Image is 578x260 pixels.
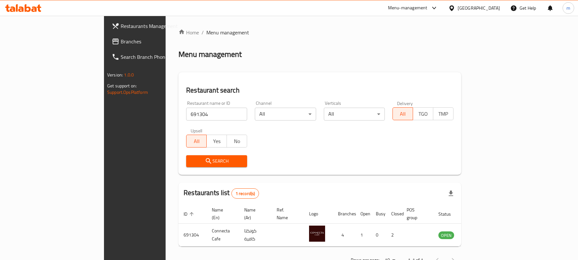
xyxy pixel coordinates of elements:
[277,206,296,221] span: Ref. Name
[206,135,227,148] button: Yes
[232,191,259,197] span: 1 record(s)
[333,204,355,224] th: Branches
[124,71,134,79] span: 1.0.0
[438,232,454,239] span: OPEN
[433,107,453,120] button: TMP
[324,108,385,121] div: All
[107,34,201,49] a: Branches
[107,82,137,90] span: Get support on:
[255,108,316,121] div: All
[229,137,245,146] span: No
[191,128,203,133] label: Upsell
[178,49,242,59] h2: Menu management
[371,224,386,247] td: 0
[333,224,355,247] td: 4
[227,135,247,148] button: No
[397,101,413,105] label: Delivery
[231,188,259,199] div: Total records count
[395,109,410,119] span: All
[438,231,454,239] div: OPEN
[107,18,201,34] a: Restaurants Management
[416,109,431,119] span: TGO
[107,88,148,96] a: Support.OpsPlatform
[202,29,204,36] li: /
[107,71,123,79] span: Version:
[186,155,247,167] button: Search
[186,85,453,95] h2: Restaurant search
[178,204,489,247] table: enhanced table
[458,4,500,12] div: [GEOGRAPHIC_DATA]
[371,204,386,224] th: Busy
[209,137,224,146] span: Yes
[186,108,247,121] input: Search for restaurant name or ID..
[121,22,195,30] span: Restaurants Management
[191,157,242,165] span: Search
[178,29,461,36] nav: breadcrumb
[355,224,371,247] td: 1
[244,206,264,221] span: Name (Ar)
[212,206,231,221] span: Name (En)
[207,224,239,247] td: Connecta Cafe
[184,188,259,199] h2: Restaurants list
[184,210,196,218] span: ID
[386,224,401,247] td: 2
[304,204,333,224] th: Logo
[388,4,427,12] div: Menu-management
[566,4,570,12] span: m
[436,109,451,119] span: TMP
[121,38,195,45] span: Branches
[189,137,204,146] span: All
[386,204,401,224] th: Closed
[413,107,433,120] button: TGO
[309,226,325,242] img: Connecta Cafe
[121,53,195,61] span: Search Branch Phone
[107,49,201,65] a: Search Branch Phone
[206,29,249,36] span: Menu management
[239,224,272,247] td: كونكتا كافية
[355,204,371,224] th: Open
[393,107,413,120] button: All
[443,186,459,201] div: Export file
[438,210,459,218] span: Status
[186,135,207,148] button: All
[407,206,426,221] span: POS group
